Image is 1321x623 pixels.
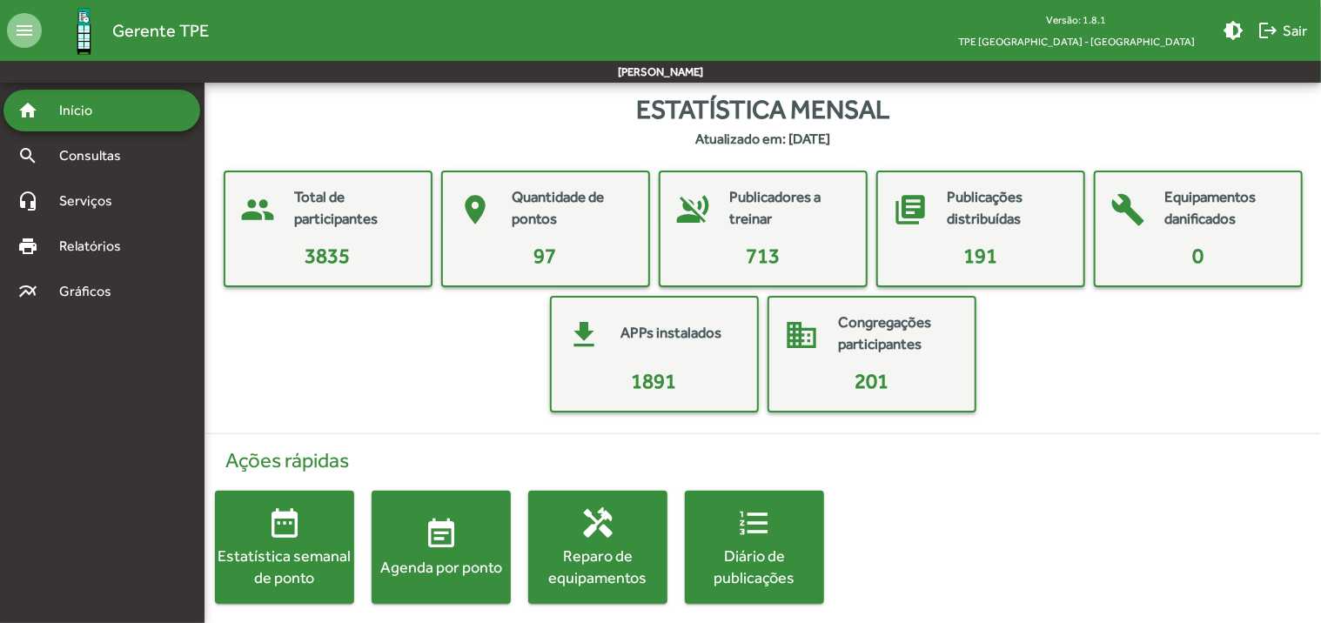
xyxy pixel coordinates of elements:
mat-icon: voice_over_off [667,184,720,236]
button: Agenda por ponto [372,491,511,604]
mat-icon: domain [776,309,828,361]
mat-icon: build [1103,184,1155,236]
mat-card-title: APPs instalados [621,322,722,345]
span: 713 [746,244,780,267]
mat-card-title: Publicadores a treinar [730,186,848,231]
span: 0 [1192,244,1204,267]
span: Gerente TPE [112,17,209,44]
span: 201 [855,369,888,392]
mat-icon: date_range [267,506,302,540]
button: Estatística semanal de ponto [215,491,354,604]
button: Sair [1251,15,1314,46]
span: Sair [1257,15,1307,46]
button: Diário de publicações [685,491,824,604]
mat-icon: multiline_chart [17,281,38,302]
div: Agenda por ponto [372,556,511,578]
span: 97 [534,244,557,267]
div: Versão: 1.8.1 [944,9,1209,30]
strong: Atualizado em: [DATE] [695,129,830,150]
mat-icon: logout [1257,20,1278,41]
span: Início [49,100,117,121]
span: 3835 [305,244,351,267]
div: Reparo de equipamentos [528,545,667,588]
span: Consultas [49,145,144,166]
mat-icon: place [450,184,502,236]
mat-card-title: Total de participantes [295,186,413,231]
div: Estatística semanal de ponto [215,545,354,588]
mat-card-title: Quantidade de pontos [513,186,631,231]
span: TPE [GEOGRAPHIC_DATA] - [GEOGRAPHIC_DATA] [944,30,1209,52]
mat-icon: menu [7,13,42,48]
mat-icon: home [17,100,38,121]
span: Estatística mensal [636,90,889,129]
h4: Ações rápidas [215,448,1311,473]
mat-icon: event_note [424,517,459,552]
mat-icon: handyman [580,506,615,540]
span: Gráficos [49,281,135,302]
mat-icon: get_app [559,309,611,361]
span: Serviços [49,191,136,211]
img: Logo [56,3,112,59]
mat-card-title: Equipamentos danificados [1165,186,1284,231]
span: Relatórios [49,236,144,257]
mat-icon: print [17,236,38,257]
span: 1891 [632,369,677,392]
mat-icon: format_list_numbered [737,506,772,540]
mat-icon: library_books [885,184,937,236]
span: 191 [963,244,997,267]
a: Gerente TPE [42,3,209,59]
button: Reparo de equipamentos [528,491,667,604]
mat-icon: headset_mic [17,191,38,211]
mat-icon: search [17,145,38,166]
mat-icon: brightness_medium [1223,20,1244,41]
mat-card-title: Publicações distribuídas [948,186,1066,231]
div: Diário de publicações [685,545,824,588]
mat-icon: people [232,184,285,236]
mat-card-title: Congregações participantes [839,311,957,356]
